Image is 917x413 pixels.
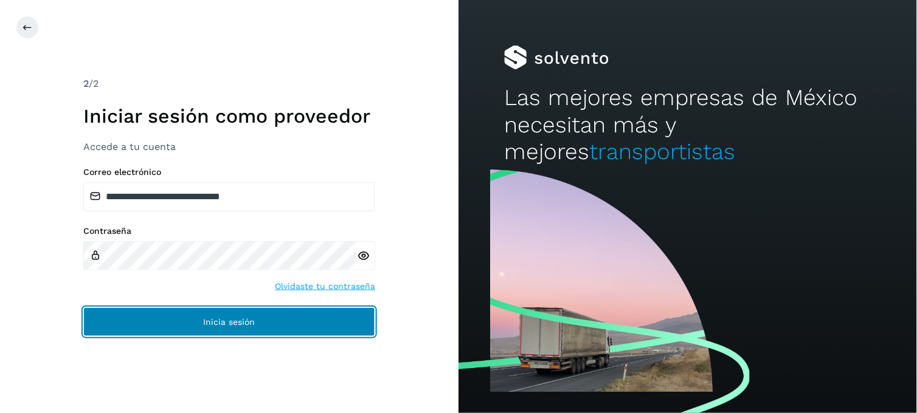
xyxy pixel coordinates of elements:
[83,226,375,236] label: Contraseña
[504,84,871,165] h2: Las mejores empresas de México necesitan más y mejores
[589,138,735,165] span: transportistas
[83,77,375,91] div: /2
[83,141,375,152] h3: Accede a tu cuenta
[83,307,375,336] button: Inicia sesión
[83,167,375,177] label: Correo electrónico
[204,318,255,326] span: Inicia sesión
[83,78,89,89] span: 2
[275,280,375,293] a: Olvidaste tu contraseña
[83,104,375,128] h1: Iniciar sesión como proveedor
